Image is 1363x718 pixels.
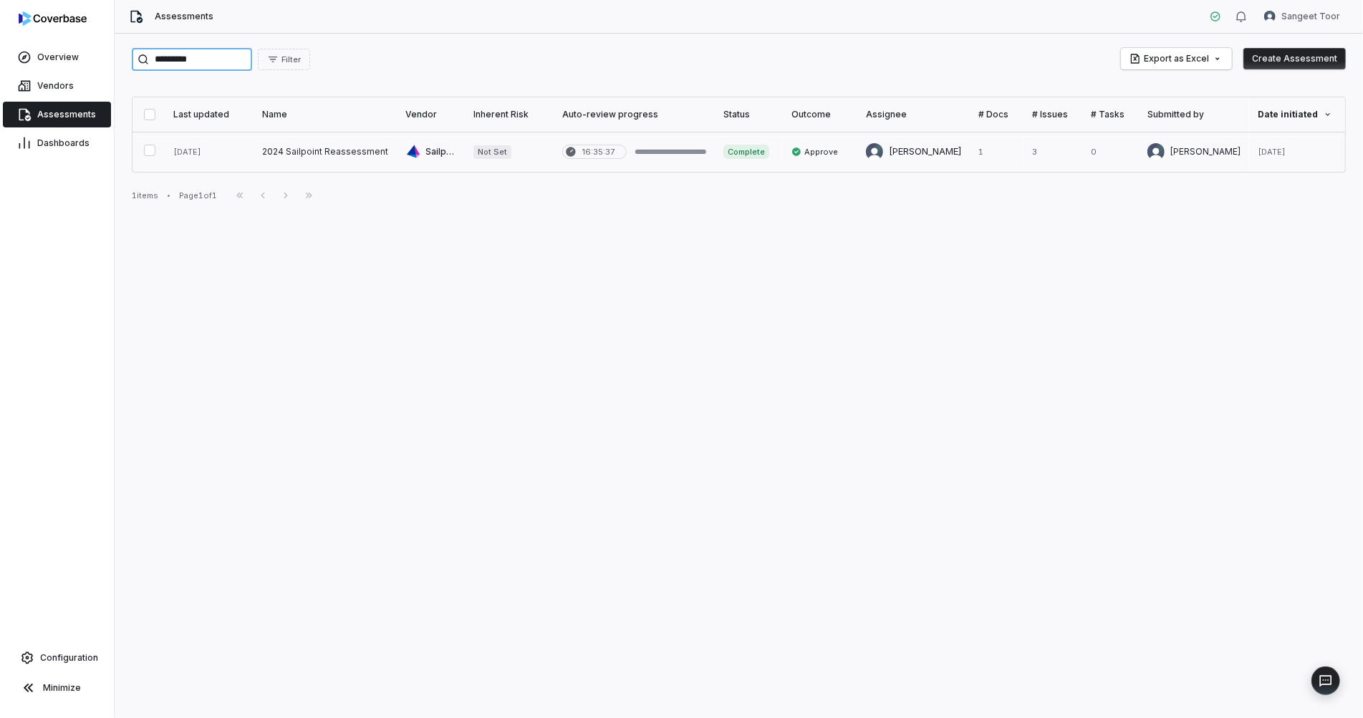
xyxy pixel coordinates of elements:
[1091,109,1130,120] div: # Tasks
[473,109,545,120] div: Inherent Risk
[37,52,79,63] span: Overview
[723,109,774,120] div: Status
[866,109,961,120] div: Assignee
[40,652,98,664] span: Configuration
[258,49,310,70] button: Filter
[866,143,883,160] img: Rachelle Guli avatar
[1264,11,1276,22] img: Sangeet Toor avatar
[406,109,456,120] div: Vendor
[1256,6,1349,27] button: Sangeet Toor avatarSangeet Toor
[281,54,301,65] span: Filter
[43,682,81,694] span: Minimize
[1258,109,1334,120] div: Date initiated
[3,130,111,156] a: Dashboards
[1147,143,1165,160] img: Rachelle Guli avatar
[6,674,108,702] button: Minimize
[1281,11,1340,22] span: Sangeet Toor
[1032,109,1074,120] div: # Issues
[3,44,111,70] a: Overview
[19,11,87,26] img: logo-D7KZi-bG.svg
[1147,109,1241,120] div: Submitted by
[6,645,108,671] a: Configuration
[37,80,74,92] span: Vendors
[179,190,217,201] div: Page 1 of 1
[1243,48,1346,69] button: Create Assessment
[132,190,158,201] div: 1 items
[167,190,170,200] div: •
[1121,48,1232,69] button: Export as Excel
[978,109,1015,120] div: # Docs
[3,73,111,99] a: Vendors
[37,137,90,149] span: Dashboards
[155,11,213,22] span: Assessments
[562,109,706,120] div: Auto-review progress
[173,109,246,120] div: Last updated
[263,109,389,120] div: Name
[791,109,849,120] div: Outcome
[3,102,111,127] a: Assessments
[37,109,96,120] span: Assessments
